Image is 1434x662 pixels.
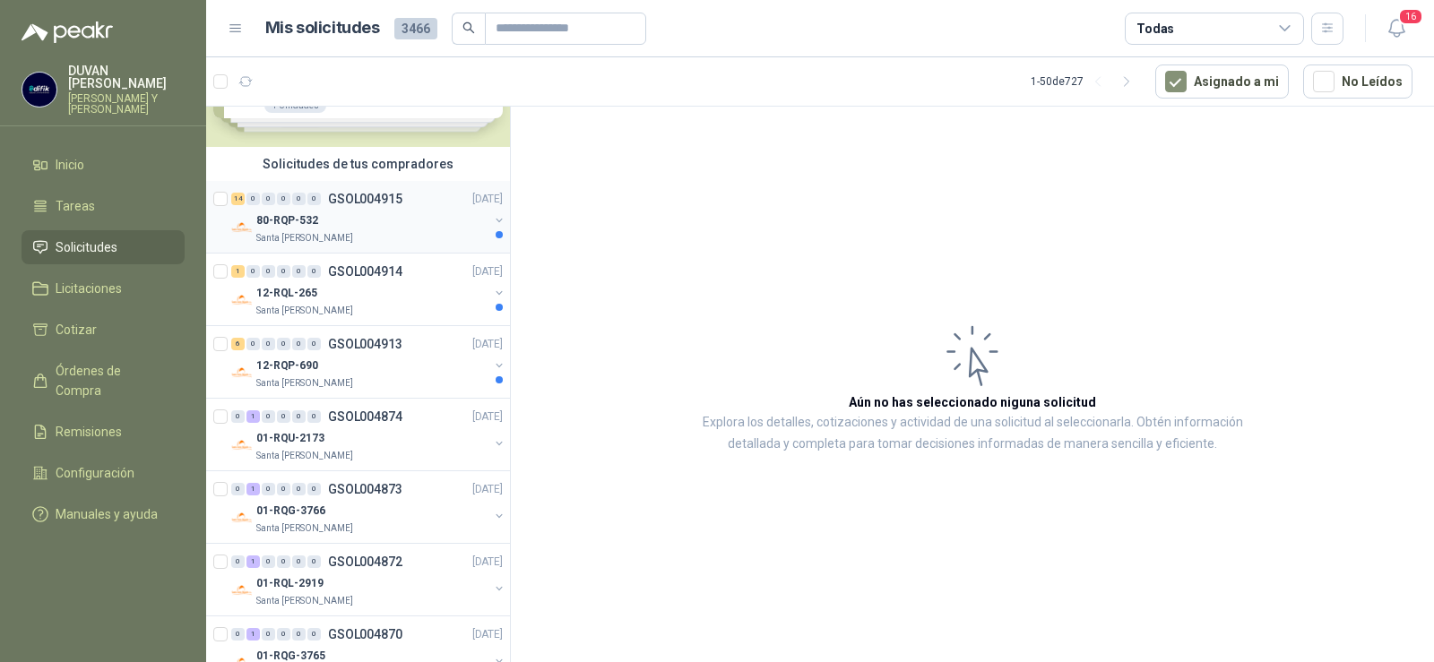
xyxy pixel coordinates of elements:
[277,410,290,423] div: 0
[262,338,275,350] div: 0
[231,434,253,456] img: Company Logo
[246,483,260,495] div: 1
[307,483,321,495] div: 0
[231,483,245,495] div: 0
[472,336,503,353] p: [DATE]
[849,392,1096,412] h3: Aún no has seleccionado niguna solicitud
[307,193,321,205] div: 0
[262,193,275,205] div: 0
[292,410,306,423] div: 0
[246,410,260,423] div: 1
[1136,19,1174,39] div: Todas
[56,422,122,442] span: Remisiones
[277,483,290,495] div: 0
[56,504,158,524] span: Manuales y ayuda
[246,628,260,641] div: 1
[22,230,185,264] a: Solicitudes
[231,338,245,350] div: 6
[277,628,290,641] div: 0
[292,265,306,278] div: 0
[307,265,321,278] div: 0
[256,285,317,302] p: 12-RQL-265
[231,410,245,423] div: 0
[328,193,402,205] p: GSOL004915
[262,265,275,278] div: 0
[231,406,506,463] a: 0 1 0 0 0 0 GSOL004874[DATE] Company Logo01-RQU-2173Santa [PERSON_NAME]
[231,333,506,391] a: 6 0 0 0 0 0 GSOL004913[DATE] Company Logo12-RQP-690Santa [PERSON_NAME]
[328,483,402,495] p: GSOL004873
[292,338,306,350] div: 0
[56,155,84,175] span: Inicio
[256,575,324,592] p: 01-RQL-2919
[246,555,260,568] div: 1
[22,73,56,107] img: Company Logo
[256,594,353,608] p: Santa [PERSON_NAME]
[56,237,117,257] span: Solicitudes
[262,410,275,423] div: 0
[231,478,506,536] a: 0 1 0 0 0 0 GSOL004873[DATE] Company Logo01-RQG-3766Santa [PERSON_NAME]
[1031,67,1141,96] div: 1 - 50 de 727
[231,362,253,383] img: Company Logo
[262,483,275,495] div: 0
[472,263,503,280] p: [DATE]
[22,189,185,223] a: Tareas
[1155,64,1289,99] button: Asignado a mi
[472,554,503,571] p: [DATE]
[22,354,185,408] a: Órdenes de Compra
[246,193,260,205] div: 0
[292,483,306,495] div: 0
[22,497,185,531] a: Manuales y ayuda
[307,410,321,423] div: 0
[292,193,306,205] div: 0
[231,217,253,238] img: Company Logo
[256,376,353,391] p: Santa [PERSON_NAME]
[68,93,185,115] p: [PERSON_NAME] Y [PERSON_NAME]
[231,580,253,601] img: Company Logo
[68,64,185,90] p: DUVAN [PERSON_NAME]
[1398,8,1423,25] span: 16
[262,628,275,641] div: 0
[277,193,290,205] div: 0
[307,555,321,568] div: 0
[206,147,510,181] div: Solicitudes de tus compradores
[328,555,402,568] p: GSOL004872
[462,21,475,34] span: search
[256,449,353,463] p: Santa [PERSON_NAME]
[231,507,253,529] img: Company Logo
[231,289,253,311] img: Company Logo
[231,555,245,568] div: 0
[231,551,506,608] a: 0 1 0 0 0 0 GSOL004872[DATE] Company Logo01-RQL-2919Santa [PERSON_NAME]
[256,212,318,229] p: 80-RQP-532
[56,361,168,400] span: Órdenes de Compra
[256,304,353,318] p: Santa [PERSON_NAME]
[22,415,185,449] a: Remisiones
[1380,13,1412,45] button: 16
[22,21,113,43] img: Logo peakr
[472,408,503,426] p: [DATE]
[472,626,503,643] p: [DATE]
[328,628,402,641] p: GSOL004870
[22,271,185,305] a: Licitaciones
[22,148,185,182] a: Inicio
[246,338,260,350] div: 0
[277,338,290,350] div: 0
[246,265,260,278] div: 0
[307,628,321,641] div: 0
[56,196,95,216] span: Tareas
[292,555,306,568] div: 0
[22,456,185,490] a: Configuración
[472,481,503,498] p: [DATE]
[231,261,506,318] a: 1 0 0 0 0 0 GSOL004914[DATE] Company Logo12-RQL-265Santa [PERSON_NAME]
[292,628,306,641] div: 0
[328,265,402,278] p: GSOL004914
[307,338,321,350] div: 0
[22,313,185,347] a: Cotizar
[231,188,506,245] a: 14 0 0 0 0 0 GSOL004915[DATE] Company Logo80-RQP-532Santa [PERSON_NAME]
[328,410,402,423] p: GSOL004874
[690,412,1255,455] p: Explora los detalles, cotizaciones y actividad de una solicitud al seleccionarla. Obtén informaci...
[56,320,97,340] span: Cotizar
[1303,64,1412,99] button: No Leídos
[472,191,503,208] p: [DATE]
[256,430,324,447] p: 01-RQU-2173
[265,15,380,41] h1: Mis solicitudes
